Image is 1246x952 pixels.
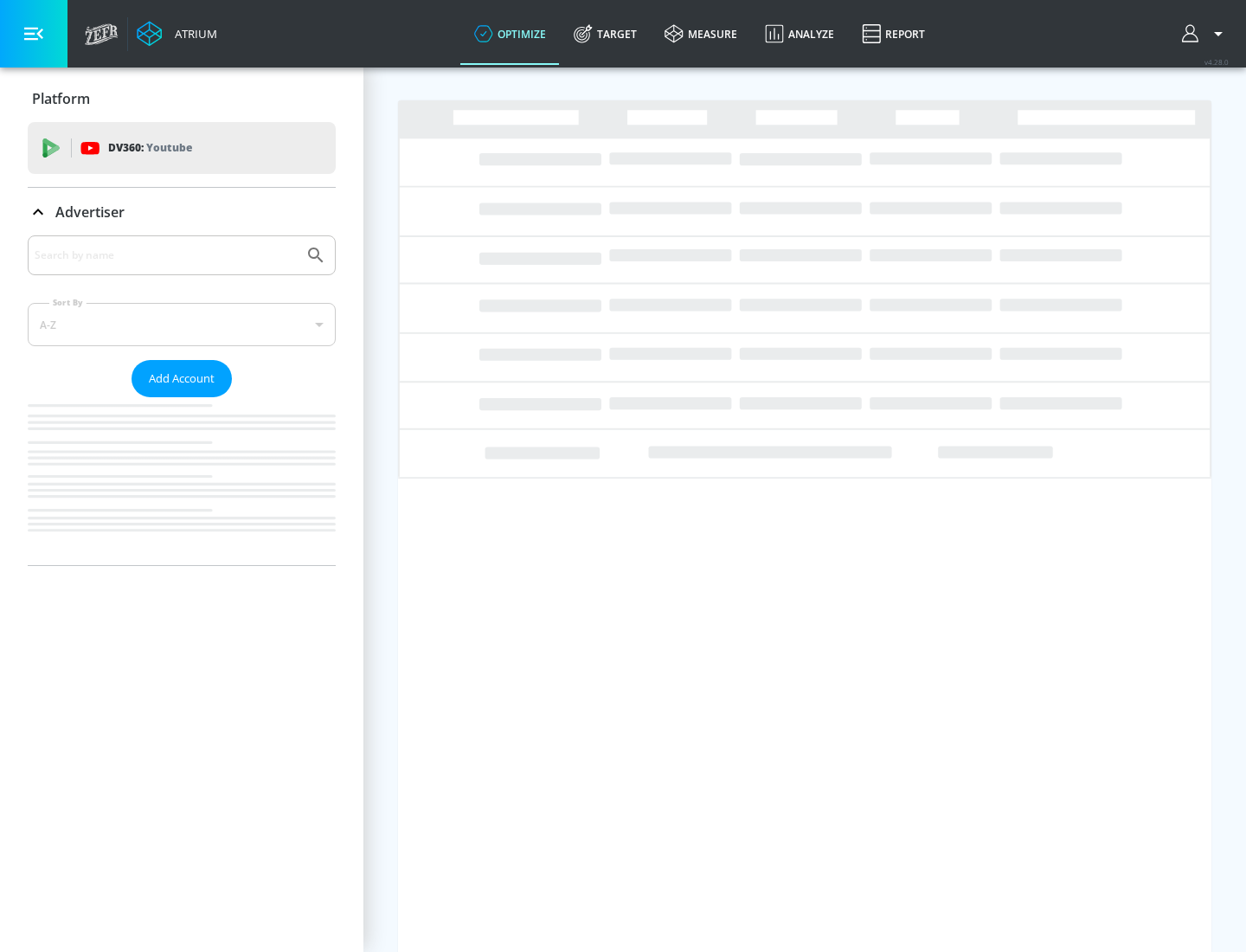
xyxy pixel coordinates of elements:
a: optimize [460,3,560,65]
span: Add Account [149,369,215,389]
nav: list of Advertiser [28,397,336,565]
div: Atrium [168,26,217,42]
a: Report [848,3,939,65]
input: Search by name [35,244,297,267]
label: Sort By [49,297,87,308]
a: Atrium [137,21,217,47]
div: Platform [28,74,336,123]
div: Advertiser [28,188,336,236]
p: Platform [32,89,90,108]
div: DV360: Youtube [28,122,336,174]
p: Advertiser [55,203,125,222]
a: Target [560,3,651,65]
div: Advertiser [28,235,336,565]
p: Youtube [146,138,192,157]
div: A-Z [28,303,336,346]
a: measure [651,3,751,65]
button: Add Account [132,360,232,397]
span: v 4.28.0 [1204,57,1229,67]
a: Analyze [751,3,848,65]
p: DV360: [108,138,192,158]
